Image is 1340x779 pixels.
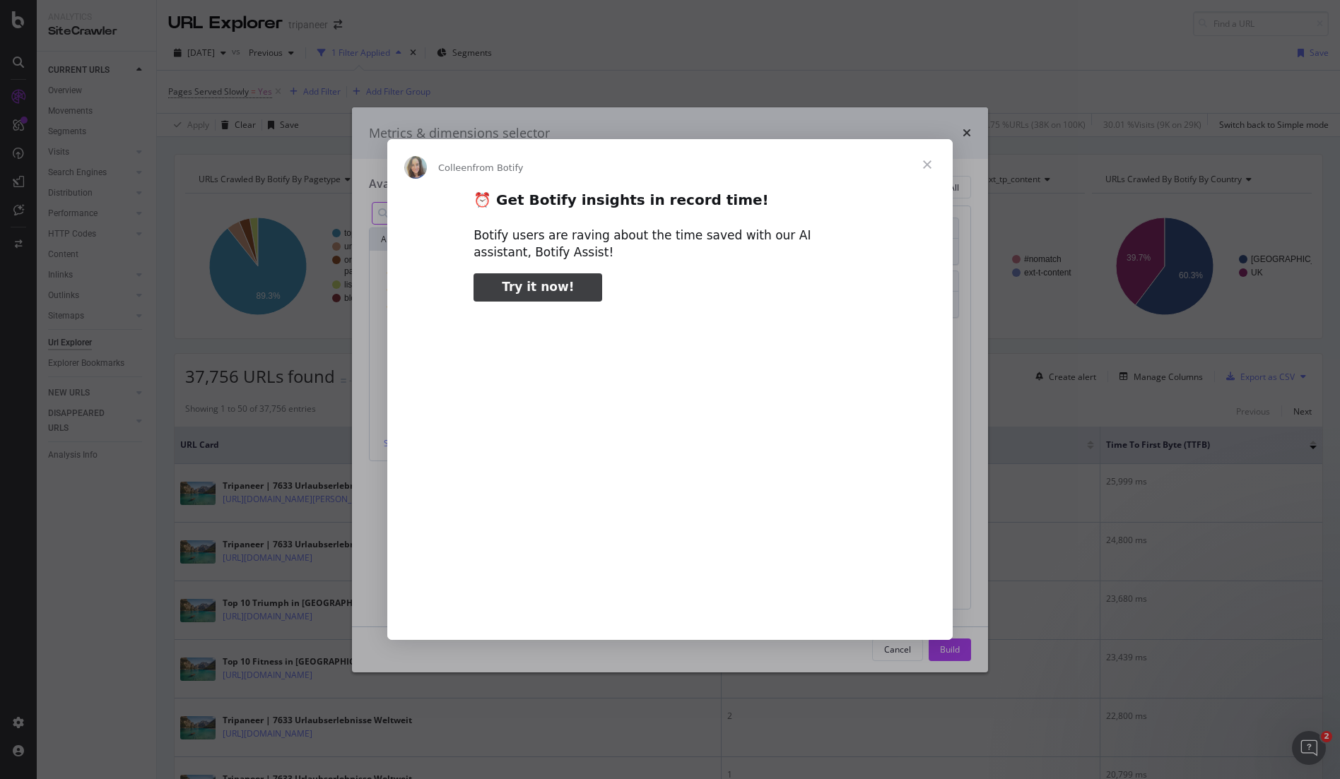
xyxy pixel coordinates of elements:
[473,162,524,173] span: from Botify
[474,273,602,302] a: Try it now!
[502,280,574,294] span: Try it now!
[902,139,953,190] span: Close
[474,191,866,217] h2: ⏰ Get Botify insights in record time!
[474,227,866,261] div: Botify users are raving about the time saved with our AI assistant, Botify Assist!
[375,314,965,608] video: Play video
[404,156,427,179] img: Profile image for Colleen
[438,162,473,173] span: Colleen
